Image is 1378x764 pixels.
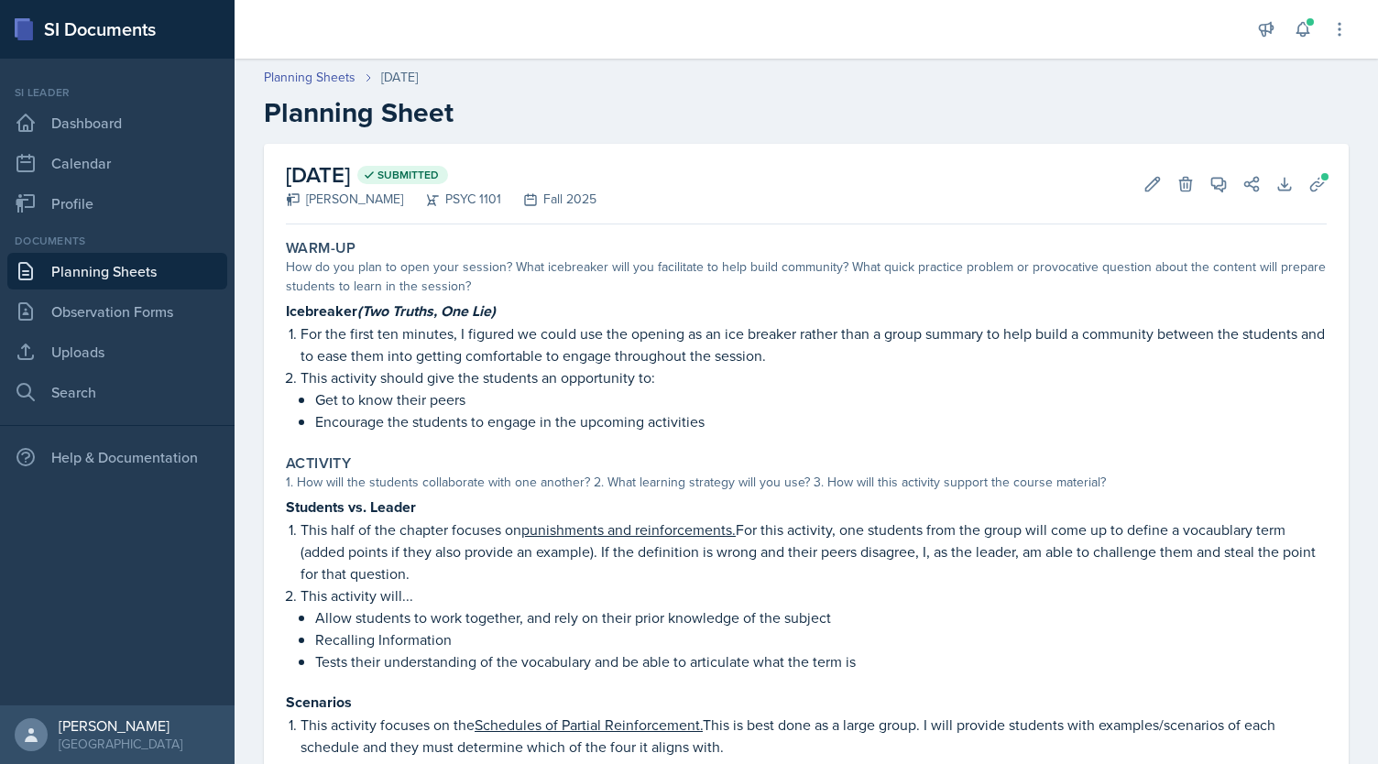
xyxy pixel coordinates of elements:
label: Activity [286,454,351,473]
strong: Icebreaker [286,300,496,322]
p: Get to know their peers [315,388,1327,410]
strong: Scenarios [286,692,352,713]
div: Documents [7,233,227,249]
em: (Two Truths, One Lie) [357,300,496,322]
a: Calendar [7,145,227,181]
div: [DATE] [381,68,418,87]
label: Warm-Up [286,239,356,257]
p: Encourage the students to engage in the upcoming activities [315,410,1327,432]
a: Uploads [7,333,227,370]
strong: Students vs. Leader [286,497,416,518]
a: Planning Sheets [264,68,355,87]
p: This half of the chapter focuses on For this activity, one students from the group will come up t... [301,518,1327,584]
div: How do you plan to open your session? What icebreaker will you facilitate to help build community... [286,257,1327,296]
div: Si leader [7,84,227,101]
a: Observation Forms [7,293,227,330]
u: punishments and reinforcements. [521,519,736,540]
h2: [DATE] [286,158,596,191]
div: [GEOGRAPHIC_DATA] [59,735,182,753]
a: Planning Sheets [7,253,227,289]
a: Dashboard [7,104,227,141]
div: [PERSON_NAME] [286,190,403,209]
p: Tests their understanding of the vocabulary and be able to articulate what the term is [315,650,1327,672]
div: PSYC 1101 [403,190,501,209]
div: 1. How will the students collaborate with one another? 2. What learning strategy will you use? 3.... [286,473,1327,492]
div: [PERSON_NAME] [59,716,182,735]
p: This activity will... [301,584,1327,606]
a: Search [7,374,227,410]
p: This activity should give the students an opportunity to: [301,366,1327,388]
h2: Planning Sheet [264,96,1349,129]
span: Submitted [377,168,439,182]
p: Recalling Information [315,628,1327,650]
div: Help & Documentation [7,439,227,475]
u: Schedules of Partial Reinforcement. [475,715,703,735]
p: For the first ten minutes, I figured we could use the opening as an ice breaker rather than a gro... [301,322,1327,366]
a: Profile [7,185,227,222]
p: This activity focuses on the This is best done as a large group. I will provide students with exa... [301,714,1327,758]
div: Fall 2025 [501,190,596,209]
p: Allow students to work together, and rely on their prior knowledge of the subject [315,606,1327,628]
